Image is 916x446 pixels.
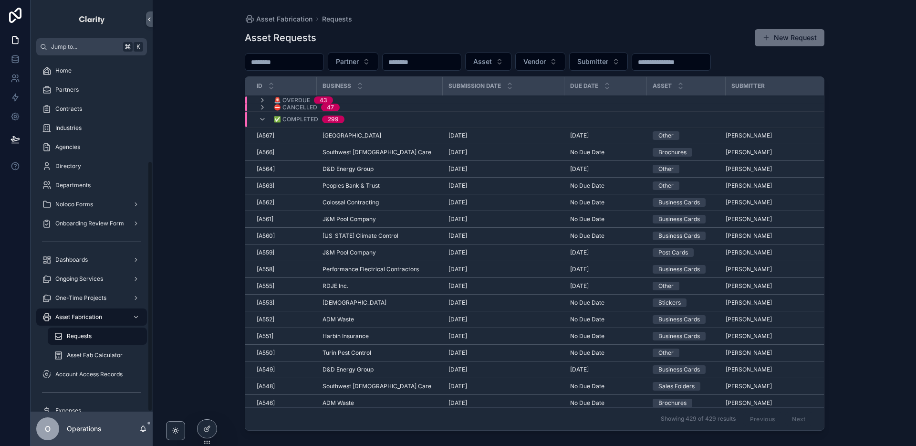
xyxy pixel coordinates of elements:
span: [DATE] [448,249,467,256]
img: App logo [78,11,105,27]
span: No Due Date [570,182,604,190]
a: No Due Date [570,332,641,340]
a: Southwest [DEMOGRAPHIC_DATA] Care [323,382,437,390]
span: Submission Date [448,82,501,90]
span: [DATE] [570,132,589,139]
span: Directory [55,162,81,170]
a: Stickers [653,298,720,307]
span: [A552] [257,316,274,323]
a: Asset Fab Calculator [48,347,147,364]
a: No Due Date [570,382,641,390]
a: Other [653,165,720,173]
span: Agencies [55,143,80,151]
a: Post Cards [653,248,720,257]
span: [A550] [257,349,275,357]
div: Other [658,181,674,190]
div: Stickers [658,298,681,307]
a: Business Cards [653,332,720,340]
a: [A566] [257,149,311,156]
a: [DATE] [448,165,559,173]
span: No Due Date [570,299,604,307]
span: No Due Date [570,382,604,390]
div: Business Cards [658,365,700,374]
a: [DATE] [448,382,559,390]
span: [PERSON_NAME] [726,249,772,256]
a: Business Cards [653,198,720,207]
a: [DATE] [448,149,559,156]
a: Onboarding Review Form [36,215,147,232]
a: [DEMOGRAPHIC_DATA] [323,299,437,307]
a: Asset Fabrication [245,14,312,24]
span: Showing 429 of 429 results [661,415,736,423]
div: Other [658,131,674,140]
a: [A561] [257,215,311,223]
span: [A548] [257,382,275,390]
a: [DATE] [448,349,559,357]
a: Asset Fabrication [36,308,147,326]
span: No Due Date [570,316,604,323]
a: Other [653,181,720,190]
span: 🚨 Overdue [274,96,310,104]
a: [PERSON_NAME] [726,249,826,256]
span: [PERSON_NAME] [726,199,772,206]
span: Asset Fab Calculator [67,351,123,359]
span: [PERSON_NAME] [726,182,772,190]
div: 47 [327,104,334,111]
span: Southwest [DEMOGRAPHIC_DATA] Care [323,149,431,156]
span: Account Access Records [55,371,123,378]
a: Brochures [653,148,720,157]
a: [A553] [257,299,311,307]
span: [A546] [257,399,275,407]
a: RDJE Inc. [323,282,437,290]
button: Select Button [515,53,565,71]
a: No Due Date [570,399,641,407]
a: [PERSON_NAME] [726,199,826,206]
span: [PERSON_NAME] [726,215,772,223]
span: Onboarding Review Form [55,220,124,227]
span: No Due Date [570,149,604,156]
span: Jump to... [51,43,119,51]
span: Home [55,67,72,74]
span: ⛔ Cancelled [274,104,317,111]
span: [PERSON_NAME] [726,332,772,340]
div: Brochures [658,148,687,157]
span: [DATE] [448,366,467,373]
span: Business [323,82,351,90]
a: J&M Pool Company [323,249,437,256]
a: [A552] [257,316,311,323]
span: No Due Date [570,232,604,240]
span: [A563] [257,182,274,190]
span: [DATE] [448,199,467,206]
span: Performance Electrical Contractors [323,265,419,273]
a: [DATE] [570,265,641,273]
p: Operations [67,424,101,434]
span: [A567] [257,132,274,139]
span: RDJE Inc. [323,282,348,290]
span: [A561] [257,215,273,223]
a: ADM Waste [323,316,437,323]
a: [GEOGRAPHIC_DATA] [323,132,437,139]
span: [DATE] [448,182,467,190]
a: Other [653,131,720,140]
a: [DATE] [448,265,559,273]
div: Business Cards [658,315,700,324]
span: Departments [55,181,91,189]
span: One-Time Projects [55,294,106,302]
a: [A551] [257,332,311,340]
a: [PERSON_NAME] [726,366,826,373]
span: Contracts [55,105,82,113]
span: [PERSON_NAME] [726,165,772,173]
a: Business Cards [653,365,720,374]
a: No Due Date [570,199,641,206]
a: [US_STATE] Climate Control [323,232,437,240]
span: Vendor [523,57,546,66]
span: J&M Pool Company [323,249,376,256]
span: Dashboards [55,256,88,264]
a: Other [653,282,720,290]
a: [DATE] [448,249,559,256]
span: [DEMOGRAPHIC_DATA] [323,299,386,307]
span: [PERSON_NAME] [726,366,772,373]
a: [PERSON_NAME] [726,382,826,390]
span: ✅ Completed [274,116,318,123]
span: [PERSON_NAME] [726,232,772,240]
